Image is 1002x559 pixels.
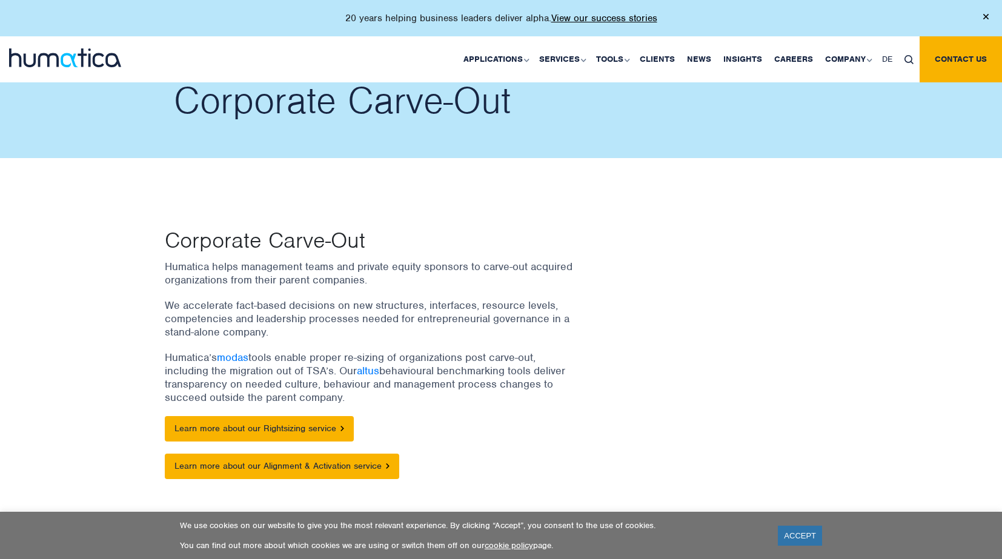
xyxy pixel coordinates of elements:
p: Humatica helps management teams and private equity sponsors to carve-out acquired organizations f... [165,260,577,286]
a: Insights [717,36,768,82]
p: 20 years helping business leaders deliver alpha. [345,12,657,24]
a: View our success stories [551,12,657,24]
a: ACCEPT [778,526,822,546]
a: News [681,36,717,82]
a: Learn more about our Rightsizing service [165,416,354,442]
a: Company [819,36,876,82]
span: DE [882,54,892,64]
a: altus [357,364,379,377]
p: You can find out more about which cookies we are using or switch them off on our page. [180,540,763,551]
p: We use cookies on our website to give you the most relevant experience. By clicking “Accept”, you... [180,520,763,531]
img: logo [9,48,121,67]
a: modas [217,351,248,364]
a: Clients [634,36,681,82]
img: search_icon [904,55,914,64]
p: Humatica’s tools enable proper re-sizing of organizations post carve-out, including the migration... [165,351,577,404]
h2: Corporate Carve-Out [174,82,846,119]
a: Tools [590,36,634,82]
a: cookie policy [485,540,533,551]
a: Services [533,36,590,82]
a: DE [876,36,898,82]
a: Applications [457,36,533,82]
a: Contact us [920,36,1002,82]
p: We accelerate fact-based decisions on new structures, interfaces, resource levels, competencies a... [165,299,577,339]
p: Corporate Carve-Out [165,228,530,252]
a: Careers [768,36,819,82]
a: Learn more about our Alignment & Activation service [165,454,399,479]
